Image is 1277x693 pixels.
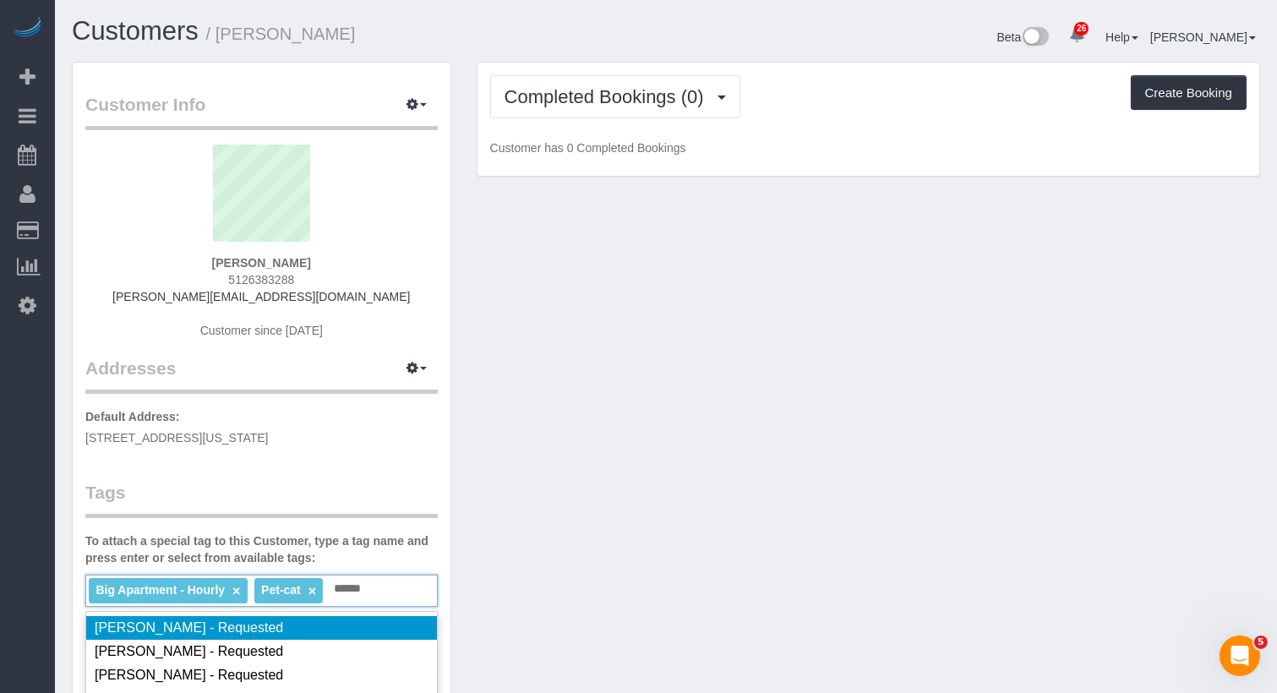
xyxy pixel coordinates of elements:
[85,532,438,566] label: To attach a special tag to this Customer, type a tag name and press enter or select from availabl...
[85,431,269,445] span: [STREET_ADDRESS][US_STATE]
[1220,636,1260,676] iframe: Intercom live chat
[212,256,311,270] strong: [PERSON_NAME]
[1105,30,1138,44] a: Help
[261,583,301,597] span: Pet-cat
[490,75,740,118] button: Completed Bookings (0)
[1254,636,1268,649] span: 5
[95,644,283,658] span: [PERSON_NAME] - Requested
[72,16,199,46] a: Customers
[85,408,180,425] label: Default Address:
[200,324,323,337] span: Customer since [DATE]
[85,480,438,518] legend: Tags
[1021,27,1049,49] img: New interface
[505,86,712,107] span: Completed Bookings (0)
[1150,30,1256,44] a: [PERSON_NAME]
[308,584,316,598] a: ×
[1074,22,1089,35] span: 26
[206,25,356,43] small: / [PERSON_NAME]
[1061,17,1094,54] a: 26
[85,92,438,130] legend: Customer Info
[490,139,1247,156] p: Customer has 0 Completed Bookings
[997,30,1050,44] a: Beta
[112,290,410,303] a: [PERSON_NAME][EMAIL_ADDRESS][DOMAIN_NAME]
[232,584,240,598] a: ×
[96,583,225,597] span: Big Apartment - Hourly
[95,620,283,635] span: [PERSON_NAME] - Requested
[1131,75,1247,111] button: Create Booking
[95,668,283,682] span: [PERSON_NAME] - Requested
[10,17,44,41] img: Automaid Logo
[228,273,294,286] span: 5126383288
